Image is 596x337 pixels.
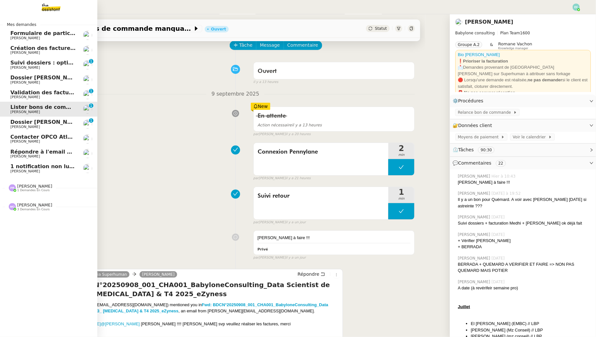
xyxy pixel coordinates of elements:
[450,157,596,169] div: 💬Commentaires 22
[458,279,492,285] span: [PERSON_NAME]
[450,95,596,107] div: ⚙️Procédures
[286,176,310,181] span: il y a 21 heures
[478,147,494,153] nz-tag: 90:30
[10,60,168,66] span: Suivi dossiers : optimisation Notion / [PERSON_NAME]
[253,79,278,85] span: il y a 13 heures
[3,21,40,28] span: Mes demandes
[492,191,522,196] span: [DATE] à 19:52
[458,304,470,309] u: Juillet
[83,149,92,158] img: users%2FSg6jQljroSUGpSfKFUOPmUmNaZ23%2Favatar%2FUntitled.png
[230,41,257,50] button: Tâche
[17,189,50,192] span: 1 demandes en cours
[253,255,259,261] span: par
[388,152,414,158] span: min
[492,279,506,285] span: [DATE]
[458,59,508,64] strong: ❗Prioriser la facturation
[375,26,387,31] span: Statut
[455,41,482,48] nz-tag: Groupe A.2
[10,30,150,36] span: Formulaire de participation Statista / Les echos
[458,134,501,140] span: Moyens de paiement
[10,134,158,140] span: Contacter OPCO Atlas pour financement formation
[10,149,177,155] span: Répondre à l'email de [EMAIL_ADDRESS][DOMAIN_NAME]
[90,89,92,95] p: 1
[258,191,385,201] span: Suivi retour
[458,173,492,179] span: [PERSON_NAME]
[253,220,306,225] small: [PERSON_NAME]
[89,118,93,123] nz-badge-sup: 1
[458,109,513,116] span: Relance bon de commande
[492,232,506,238] span: [DATE]
[458,244,591,250] div: + BERRADA
[83,105,92,114] img: users%2FSg6jQljroSUGpSfKFUOPmUmNaZ23%2Favatar%2FUntitled.png
[59,280,340,298] h4: Fwd: BDCN°20250908_001_CHA001_BabyloneConsulting_Data Scientist de niveau3_ [MEDICAL_DATA] & T4 2...
[10,65,40,70] span: [PERSON_NAME]
[10,110,40,114] span: [PERSON_NAME]
[253,176,259,181] span: par
[458,147,474,152] span: Tâches
[83,164,92,173] img: users%2FSg6jQljroSUGpSfKFUOPmUmNaZ23%2Favatar%2FUntitled.png
[10,95,40,99] span: [PERSON_NAME]
[388,196,414,202] span: min
[17,203,52,207] span: [PERSON_NAME]
[253,132,311,137] small: [PERSON_NAME]
[458,238,591,244] div: + Vérifier [PERSON_NAME]
[458,160,491,166] span: Commentaires
[388,188,414,196] span: 1
[286,220,306,225] span: il y a un jour
[498,41,532,46] span: Romane Vachon
[458,90,517,95] strong: 📮 Ne pas accuser réception.
[492,255,506,261] span: [DATE]
[258,113,286,119] span: En attente
[453,147,500,152] span: ⏲️
[492,214,506,220] span: [DATE]
[455,31,495,35] span: Babylone consulting
[258,147,385,157] span: Connexion Pennylane
[83,31,92,40] img: users%2FSg6jQljroSUGpSfKFUOPmUmNaZ23%2Favatar%2FUntitled.png
[10,119,82,125] span: Dossier [PERSON_NAME]
[453,160,508,166] span: 💬
[286,255,306,261] span: il y a un jour
[295,271,327,278] button: Répondre
[83,46,92,55] img: users%2FSg6jQljroSUGpSfKFUOPmUmNaZ23%2Favatar%2FUntitled.png
[89,89,93,93] nz-badge-sup: 1
[253,176,311,181] small: [PERSON_NAME]
[458,64,588,77] div: Demandes provenant de [GEOGRAPHIC_DATA][PERSON_NAME] sur Superhuman à attribuer sans forkage
[10,169,40,173] span: [PERSON_NAME]
[89,59,93,64] nz-badge-sup: 1
[498,41,532,50] app-user-label: Knowledge manager
[90,118,92,124] p: 1
[9,184,16,192] img: svg
[453,97,486,105] span: ⚙️
[490,41,493,50] span: &
[284,41,322,50] button: Commentaire
[10,51,40,55] span: [PERSON_NAME]
[253,255,306,261] small: [PERSON_NAME]
[520,31,530,35] span: 1600
[59,25,193,32] span: Lister bons de commande manquants à [PERSON_NAME]
[59,302,340,321] div: ([EMAIL_ADDRESS][DOMAIN_NAME]) mentioned you in , an email from [PERSON_NAME][EMAIL_ADDRESS][DOMA...
[239,41,253,49] span: Tâche
[10,154,40,158] span: [PERSON_NAME]
[206,90,264,99] span: 9 septembre 2025
[253,220,259,225] span: par
[458,232,492,238] span: [PERSON_NAME]
[10,104,176,110] span: Lister bons de commande manquants à [PERSON_NAME]
[17,184,52,189] span: [PERSON_NAME]
[83,90,92,99] img: users%2FSg6jQljroSUGpSfKFUOPmUmNaZ23%2Favatar%2FUntitled.png
[251,103,271,110] div: New
[10,163,116,169] span: 1 notification non lue sur Pennylane
[101,321,140,326] a: @[PERSON_NAME]
[211,27,226,31] div: Ouvert
[83,134,92,144] img: users%2FQNmrJKjvCnhZ9wRJPnUNc9lj8eE3%2Favatar%2F5ca36b56-0364-45de-a850-26ae83da85f1
[388,145,414,152] span: 2
[458,179,591,186] div: [PERSON_NAME] à faire !!!
[458,220,591,227] div: Suivi dossiers + facturation Medhi + [PERSON_NAME] ok déjà fait
[83,75,92,84] img: users%2FSg6jQljroSUGpSfKFUOPmUmNaZ23%2Favatar%2FUntitled.png
[458,261,591,274] div: BERRADA + QUEMARD A VERIFIER ET FAIRE => NON PAS QUEMARD MAIS POTIER
[17,208,50,211] span: 3 demandes en cours
[458,285,591,291] div: A date (à revérifeir semaine pro)
[458,52,500,57] a: Bio [PERSON_NAME]
[450,144,596,156] div: ⏲️Tâches 90:30
[496,160,506,167] nz-tag: 22
[9,203,16,210] img: svg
